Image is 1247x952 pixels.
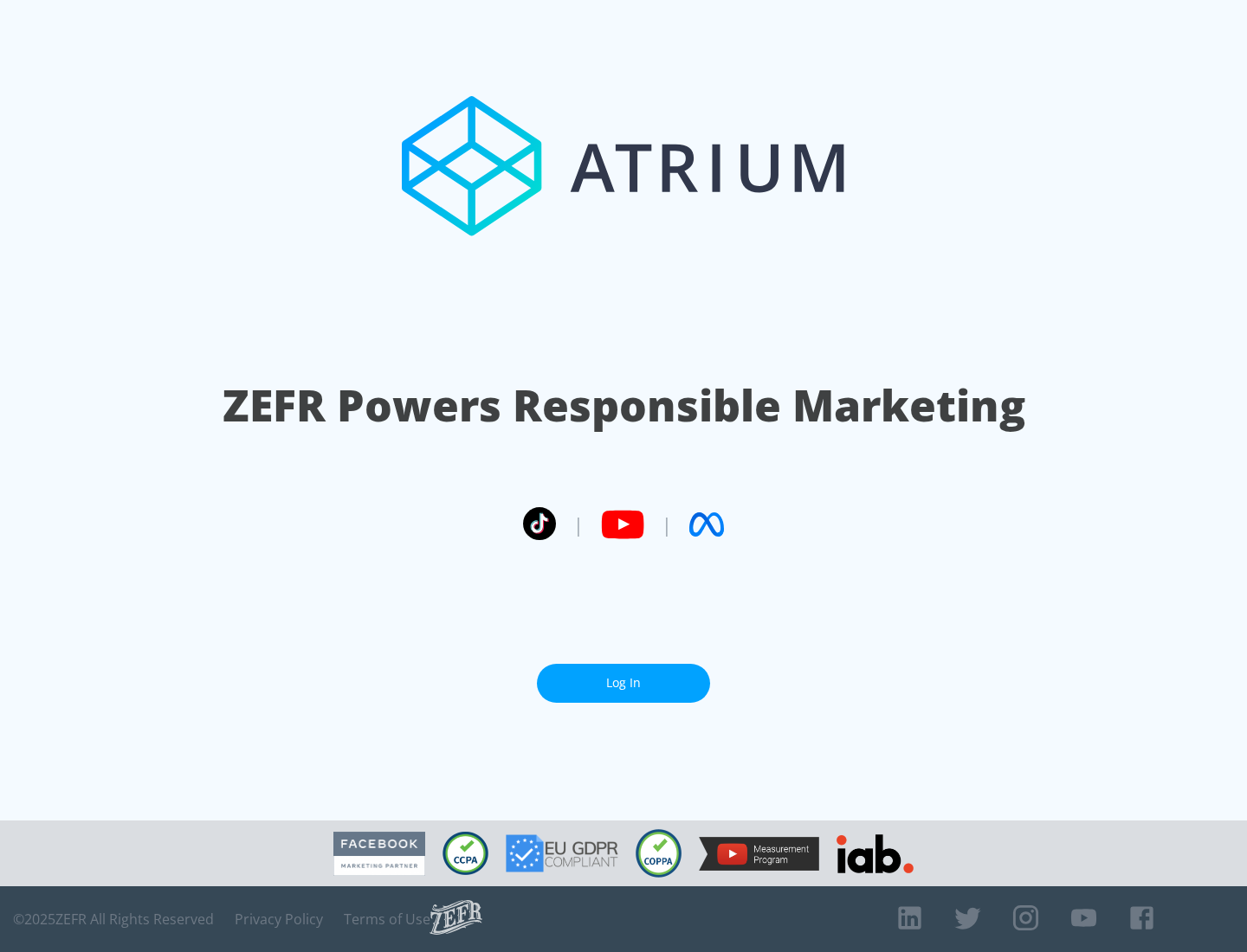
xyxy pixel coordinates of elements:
span: | [573,511,584,537]
img: YouTube Measurement Program [699,837,819,871]
a: Privacy Policy [235,910,323,928]
h1: ZEFR Powers Responsible Marketing [223,376,1025,435]
img: COPPA Compliant [636,829,682,878]
img: IAB [837,834,914,873]
a: Log In [537,664,710,703]
img: CCPA Compliant [443,832,488,875]
img: GDPR Compliant [506,834,618,872]
a: Terms of Use [344,910,430,928]
span: | [662,511,672,537]
span: © 2025 ZEFR All Rights Reserved [13,910,214,928]
img: Facebook Marketing Partner [333,832,425,876]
